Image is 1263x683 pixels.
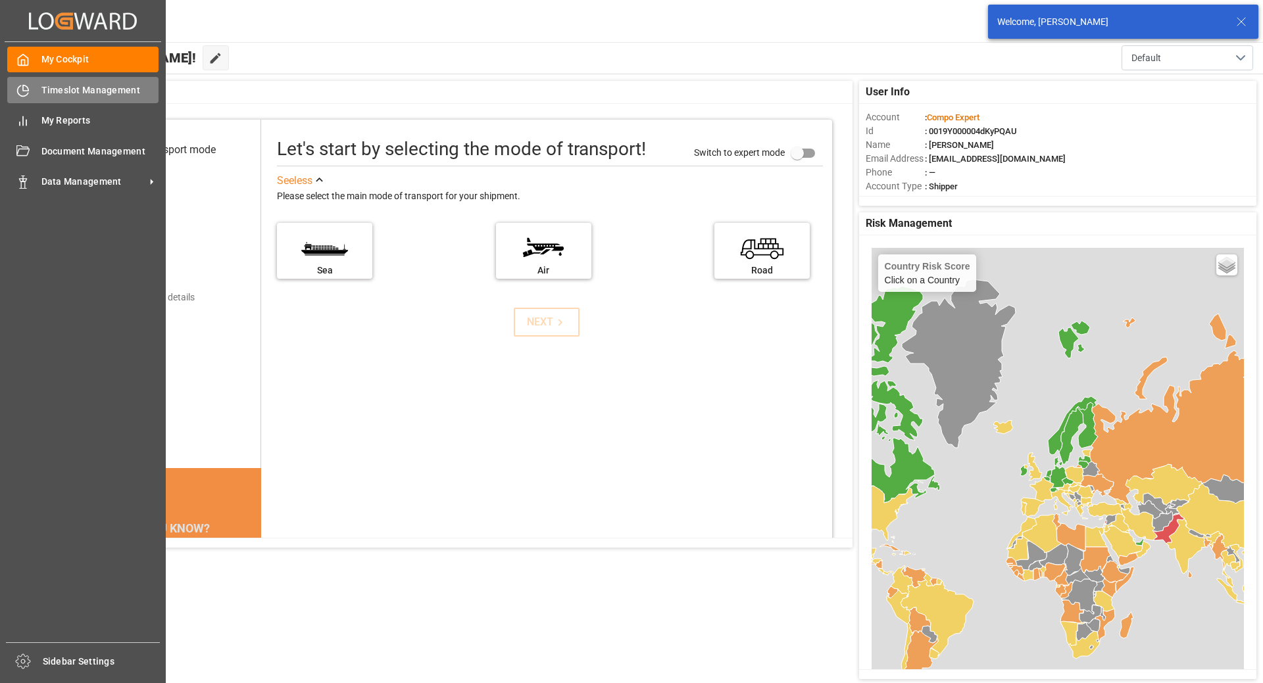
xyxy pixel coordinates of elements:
span: Data Management [41,175,145,189]
span: Name [866,138,925,152]
div: Welcome, [PERSON_NAME] [997,15,1224,29]
div: Road [721,264,803,277]
div: Air [503,264,585,277]
span: Hello [PERSON_NAME]! [55,45,196,70]
span: Document Management [41,145,159,158]
div: Sea [284,264,366,277]
span: : [PERSON_NAME] [925,140,994,150]
div: Please select the main mode of transport for your shipment. [277,189,823,204]
span: : Shipper [925,181,958,191]
span: Switch to expert mode [694,147,785,157]
span: Id [866,124,925,138]
span: My Cockpit [41,53,159,66]
div: Click on a Country [885,261,970,285]
span: Email Address [866,152,925,166]
div: See less [277,173,312,189]
span: : [EMAIL_ADDRESS][DOMAIN_NAME] [925,154,1066,164]
h4: Country Risk Score [885,261,970,271]
a: My Cockpit [7,47,159,72]
span: User Info [866,84,910,100]
span: Account Type [866,179,925,193]
div: NEXT [527,314,567,330]
span: Compo Expert [927,112,979,122]
button: open menu [1122,45,1253,70]
span: Risk Management [866,216,952,231]
div: DID YOU KNOW? [71,514,261,542]
span: : — [925,168,935,177]
span: Account [866,110,925,124]
button: NEXT [514,308,580,337]
span: : [925,112,979,122]
span: : 0019Y000004dKyPQAU [925,126,1017,136]
span: Default [1131,51,1161,65]
div: Let's start by selecting the mode of transport! [277,135,646,163]
span: Timeslot Management [41,83,159,97]
span: Phone [866,166,925,179]
a: Layers [1216,254,1237,275]
a: Timeslot Management [7,77,159,103]
span: My Reports [41,114,159,128]
span: Sidebar Settings [43,655,161,669]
